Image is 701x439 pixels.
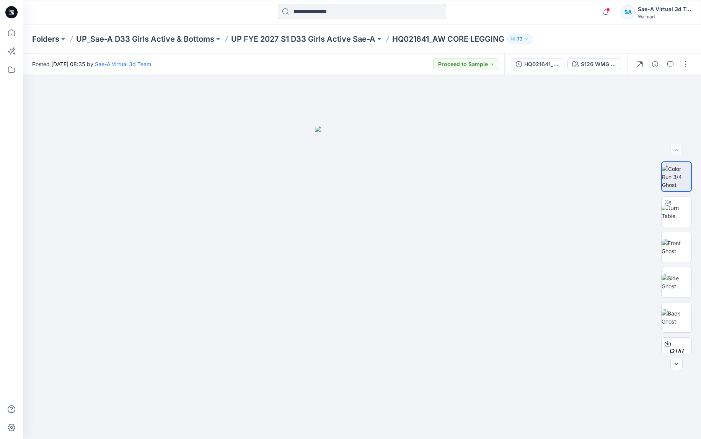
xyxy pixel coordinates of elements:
[567,58,621,70] button: S126 WMG WINDSWRIL PRINT_A
[231,34,375,44] a: UP FYE 2027 S1 D33 Girls Active Sae-A
[621,5,635,19] div: SA
[649,58,661,70] button: Details
[524,60,559,68] div: HQ021641_SIZE SET_FULL COLORWAYS
[95,61,151,67] a: Sae-A Virtual 3d Team
[662,309,691,325] img: Back Ghost
[392,34,504,44] p: HQ021641_AW CORE LEGGING
[32,34,59,44] a: Folders
[662,165,691,189] img: Color Run 3/4 Ghost
[662,204,691,220] img: Turn Table
[581,60,616,68] div: S126 WMG WINDSWRIL PRINT_A
[315,126,409,439] img: eyJhbGciOiJIUzI1NiIsImtpZCI6IjAiLCJzbHQiOiJzZXMiLCJ0eXAiOiJKV1QifQ.eyJkYXRhIjp7InR5cGUiOiJzdG9yYW...
[662,274,691,290] img: Side Ghost
[517,35,523,43] p: 73
[638,5,691,14] div: Sae-A Virtual 3d Team
[32,60,151,68] span: Posted [DATE] 08:35 by
[507,34,532,44] button: 73
[511,58,564,70] button: HQ021641_SIZE SET_FULL COLORWAYS
[638,14,691,20] div: Walmart
[76,34,214,44] a: UP_Sae-A D33 Girls Active & Bottoms
[669,346,684,359] span: BW
[662,239,691,255] img: Front Ghost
